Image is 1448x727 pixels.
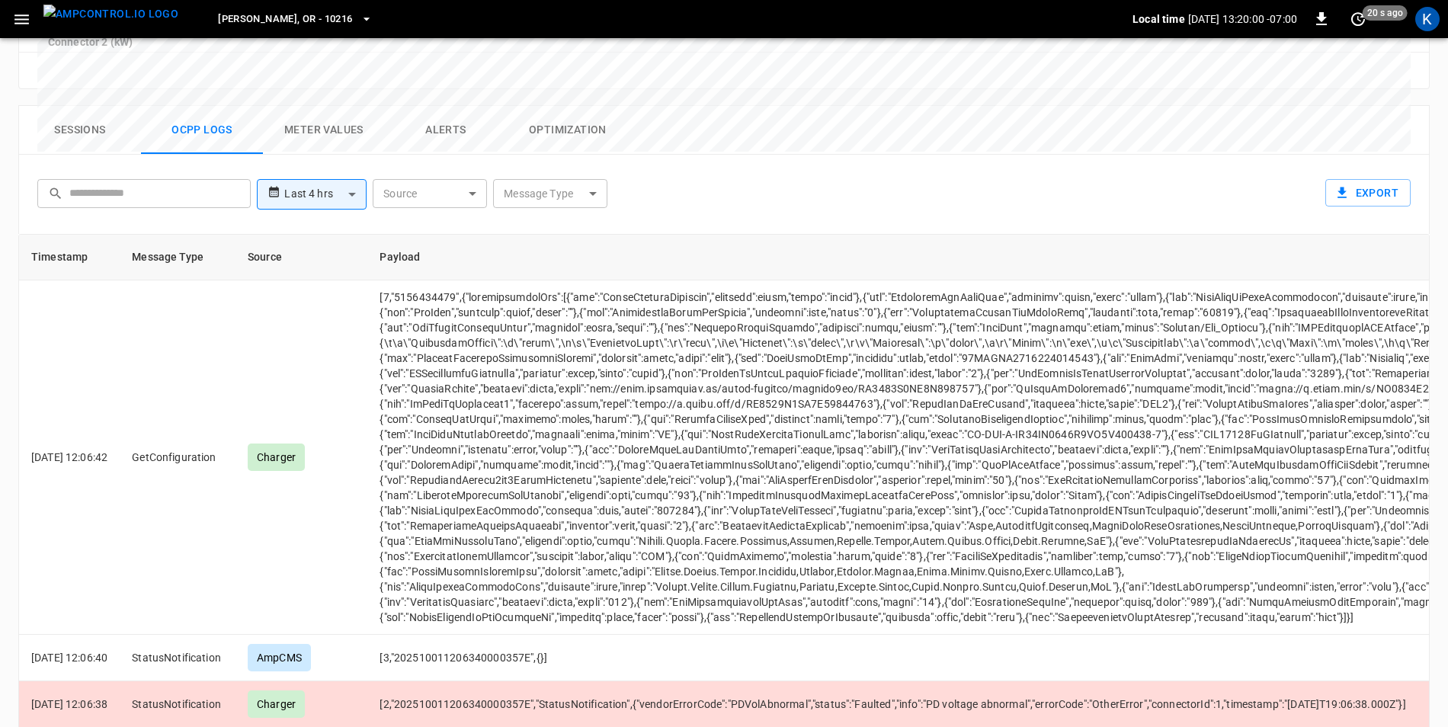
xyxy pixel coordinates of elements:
div: profile-icon [1415,7,1440,31]
p: [DATE] 13:20:00 -07:00 [1188,11,1297,27]
p: [DATE] 12:06:40 [31,650,107,665]
button: Meter Values [263,106,385,155]
p: Local time [1132,11,1185,27]
div: Last 4 hrs [284,180,367,209]
td: StatusNotification [120,635,235,681]
p: [DATE] 12:06:38 [31,697,107,712]
div: Charger [248,690,305,718]
td: GetConfiguration [120,280,235,635]
th: Source [235,235,367,280]
button: Sessions [19,106,141,155]
div: AmpCMS [248,644,311,671]
button: set refresh interval [1346,7,1370,31]
button: [PERSON_NAME], OR - 10216 [212,5,378,34]
img: ampcontrol.io logo [43,5,178,24]
button: Alerts [385,106,507,155]
div: Charger [248,444,305,471]
p: [DATE] 12:06:42 [31,450,107,465]
th: Timestamp [19,235,120,280]
button: Ocpp logs [141,106,263,155]
button: Export [1325,179,1411,207]
span: 20 s ago [1363,5,1408,21]
span: [PERSON_NAME], OR - 10216 [218,11,352,28]
th: Message Type [120,235,235,280]
button: Optimization [507,106,629,155]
